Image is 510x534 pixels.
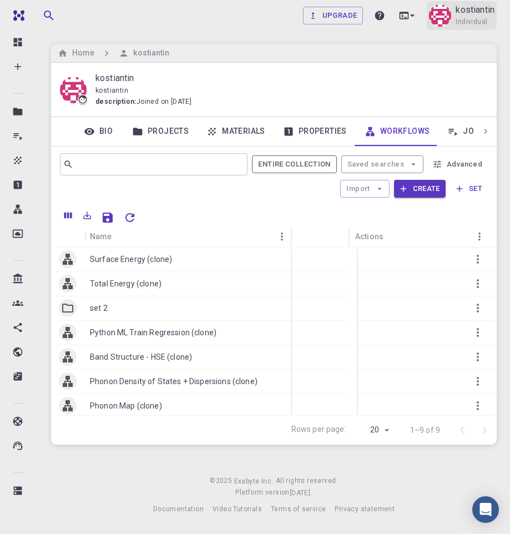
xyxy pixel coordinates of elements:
[90,400,162,411] p: Phonon Map (clone)
[210,476,234,487] span: © 2025
[112,228,130,245] button: Sort
[9,10,24,21] img: logo
[153,505,204,513] span: Documentation
[78,206,97,224] button: Export
[90,278,161,289] p: Total Energy (clone)
[355,226,383,248] div: Actions
[68,47,94,59] h6: Home
[153,503,204,515] a: Documentation
[198,117,274,146] a: Materials
[273,228,291,245] button: Menu
[276,476,338,487] span: All rights reserved.
[90,327,216,338] p: Python ML Train Regression (clone)
[271,503,326,515] a: Terms of service
[428,155,488,173] button: Advanced
[472,496,499,523] div: Open Intercom Messenger
[340,180,389,198] button: Import
[394,180,446,198] button: Create
[59,206,78,224] button: Columns
[137,97,191,108] span: Joined on [DATE]
[351,422,392,438] div: 20
[90,226,112,248] div: Name
[119,206,141,229] button: Reset Explorer Settings
[234,476,274,487] a: Exabyte Inc.
[350,226,488,248] div: Actions
[55,47,171,59] nav: breadcrumb
[290,489,312,497] span: [DATE] .
[410,425,440,436] p: 1–9 of 9
[123,117,198,146] a: Projects
[213,505,262,513] span: Video Tutorials
[290,487,312,499] a: [DATE].
[213,503,262,515] a: Video Tutorials
[303,7,363,24] a: Upgrade
[84,226,291,248] div: Name
[90,303,108,314] p: set 2
[95,87,128,94] span: kostiantin
[234,477,274,485] span: Exabyte Inc.
[90,254,172,265] p: Surface Energy (clone)
[291,424,346,436] p: Rows per page:
[95,72,479,85] p: kostiantin
[456,3,494,17] p: kostiantin
[90,351,192,362] p: Band Structure - HSE (clone)
[252,155,336,173] button: Entire collection
[356,117,439,146] a: Workflows
[450,180,488,198] button: set
[129,47,169,59] h6: kostiantin
[73,117,123,146] a: Bio
[51,226,84,248] div: Icon
[95,97,137,108] span: description :
[23,8,63,18] span: Support
[271,505,326,513] span: Terms of service
[438,117,493,146] a: Jobs
[90,376,257,387] p: Phonon Density of States + Dispersions (clone)
[97,206,119,229] button: Save Explorer Settings
[335,503,395,515] a: Privacy statement
[471,228,488,245] button: Menu
[252,155,336,173] span: Filter throughout whole library including sets (folders)
[235,487,289,498] span: Platform version
[456,17,487,28] span: Individual
[335,505,395,513] span: Privacy statement
[341,155,423,173] button: Saved searches
[429,4,451,27] img: kostiantin
[274,117,356,146] a: Properties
